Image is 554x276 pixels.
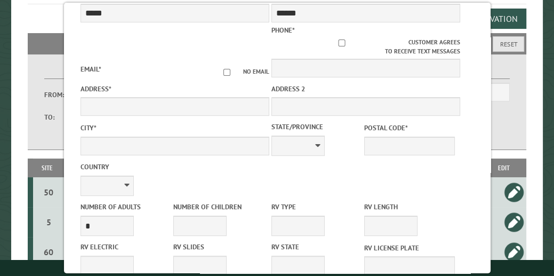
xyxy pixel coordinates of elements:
[81,162,269,172] label: Country
[271,84,460,94] label: Address 2
[211,69,243,76] input: No email
[364,123,455,133] label: Postal Code
[81,242,171,252] label: RV Electric
[61,159,167,177] th: Dates
[271,202,362,212] label: RV Type
[37,217,60,227] div: 5
[44,90,73,100] label: From:
[44,67,158,79] label: Dates
[271,38,460,56] label: Customer agrees to receive text messages
[173,242,264,252] label: RV Slides
[37,187,60,198] div: 50
[28,33,526,53] h2: Filters
[63,247,166,257] div: [DATE] - [DATE]
[271,242,362,252] label: RV State
[81,123,269,133] label: City
[275,40,408,46] input: Customer agrees to receive text messages
[63,187,166,198] div: [DATE] - [DATE]
[271,122,362,132] label: State/Province
[81,84,269,94] label: Address
[481,159,526,177] th: Edit
[33,159,62,177] th: Site
[271,26,295,35] label: Phone
[81,65,101,74] label: Email
[81,202,171,212] label: Number of Adults
[44,112,73,122] label: To:
[173,202,264,212] label: Number of Children
[63,217,166,227] div: [DATE] - [DATE]
[364,243,455,253] label: RV License Plate
[364,202,455,212] label: RV Length
[211,67,269,76] label: No email
[493,36,524,52] button: Reset
[37,247,60,257] div: 60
